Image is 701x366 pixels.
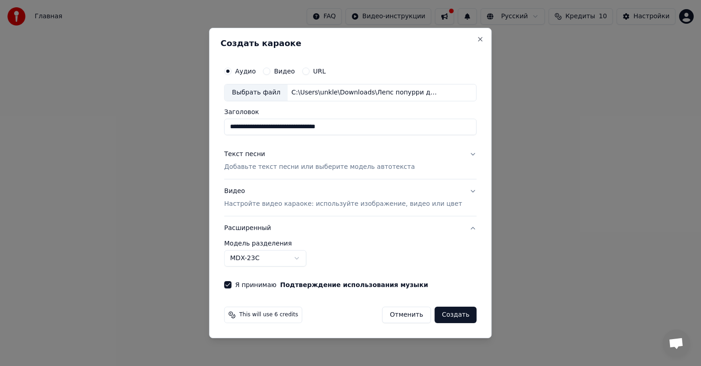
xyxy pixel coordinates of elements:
label: Аудио [235,68,256,74]
label: Видео [274,68,295,74]
div: Расширенный [224,240,476,274]
div: Выбрать файл [225,84,288,101]
p: Настройте видео караоке: используйте изображение, видео или цвет [224,199,462,209]
p: Добавьте текст песни или выберите модель автотекста [224,162,415,172]
label: Модель разделения [224,240,476,246]
label: Я принимаю [235,282,428,288]
button: Я принимаю [280,282,428,288]
span: This will use 6 credits [239,311,298,319]
div: Текст песни [224,150,265,159]
label: URL [313,68,326,74]
label: Заголовок [224,109,476,115]
button: ВидеоНастройте видео караоке: используйте изображение, видео или цвет [224,179,476,216]
div: C:\Users\unkle\Downloads\Лепс попурри для ОМ.mp3 [288,88,443,97]
button: Отменить [382,307,431,323]
div: Видео [224,187,462,209]
button: Текст песниДобавьте текст песни или выберите модель автотекста [224,142,476,179]
button: Расширенный [224,216,476,240]
h2: Создать караоке [220,39,480,47]
button: Создать [434,307,476,323]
